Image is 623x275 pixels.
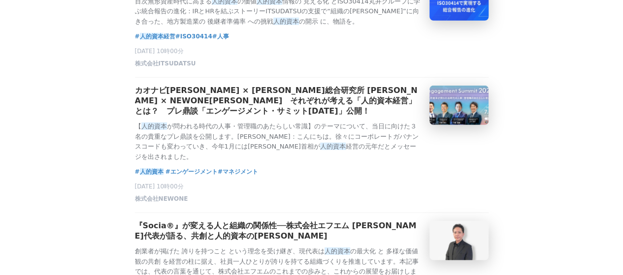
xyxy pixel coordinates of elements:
span: 株式会社ITSUDATSU [135,60,196,68]
em: 資本 [154,122,167,130]
em: 人的 [140,33,152,40]
p: [DATE] 10時00分 [135,183,489,191]
a: 株式会社NEWONE [135,198,188,205]
em: 人的 [325,247,337,255]
em: 資本 [286,18,299,25]
a: #エンゲージメント [165,167,218,177]
p: [DATE] 10時00分 [135,47,489,56]
a: #人事 [212,31,229,41]
em: 人的 [141,122,154,130]
a: カオナビ[PERSON_NAME] × [PERSON_NAME]総合研究所 [PERSON_NAME] × NEWONE[PERSON_NAME] それぞれが考える「人的資本経営」とは？ プレ... [135,86,489,162]
em: 人的 [320,143,333,150]
em: 人的 [273,18,286,25]
a: 株式会社ITSUDATSU [135,62,196,69]
a: #ISO30414 [175,31,212,41]
a: #人的資本経営 [135,31,175,41]
em: 資本 [337,247,350,255]
span: # 経営 [135,31,175,41]
em: 資本 [333,143,346,150]
a: #マネジメント [218,167,258,177]
em: 資本 [152,168,164,175]
span: # [135,167,165,177]
h3: カオナビ[PERSON_NAME] × [PERSON_NAME]総合研究所 [PERSON_NAME] × NEWONE[PERSON_NAME] それぞれが考える「人的資本経営」とは？ プレ... [135,86,422,117]
span: 株式会社NEWONE [135,195,188,203]
h3: 『Socia®』が変える人と組織の関係性──株式会社エフエム [PERSON_NAME]代表が語る、共創と人的資本の[PERSON_NAME] [135,221,422,242]
em: 資本 [152,33,164,40]
p: 【 が問われる時代の人事・管理職のあたらしい常識】のテーマについて、当日に向けた３名の貴重なプレ鼎談を公開します。[PERSON_NAME]：こんにちは。徐々にコーポレートガバナンスコードも変わ... [135,122,422,162]
a: #人的資本 [135,167,165,177]
em: 人的 [140,168,152,175]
